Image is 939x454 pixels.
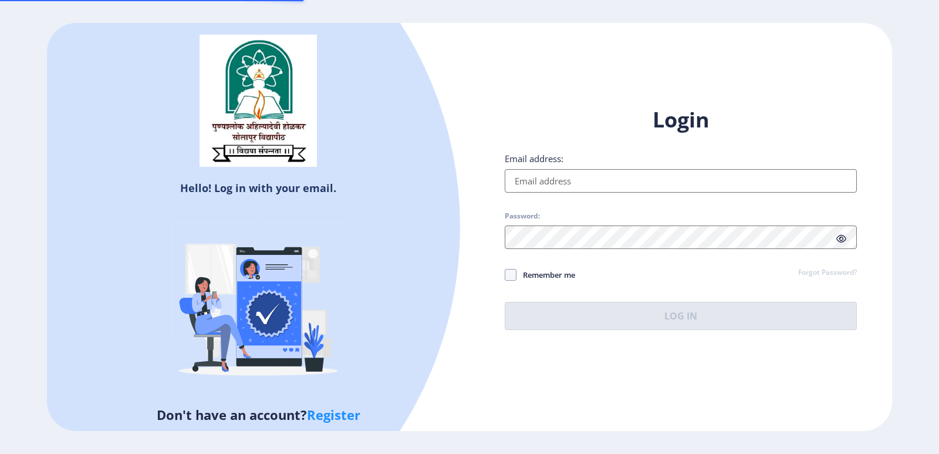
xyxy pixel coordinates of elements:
[200,35,317,167] img: sulogo.png
[505,153,563,164] label: Email address:
[307,406,360,423] a: Register
[56,405,461,424] h5: Don't have an account?
[505,211,540,221] label: Password:
[156,200,361,405] img: Verified-rafiki.svg
[505,169,857,193] input: Email address
[516,268,575,282] span: Remember me
[505,106,857,134] h1: Login
[798,268,857,278] a: Forgot Password?
[505,302,857,330] button: Log In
